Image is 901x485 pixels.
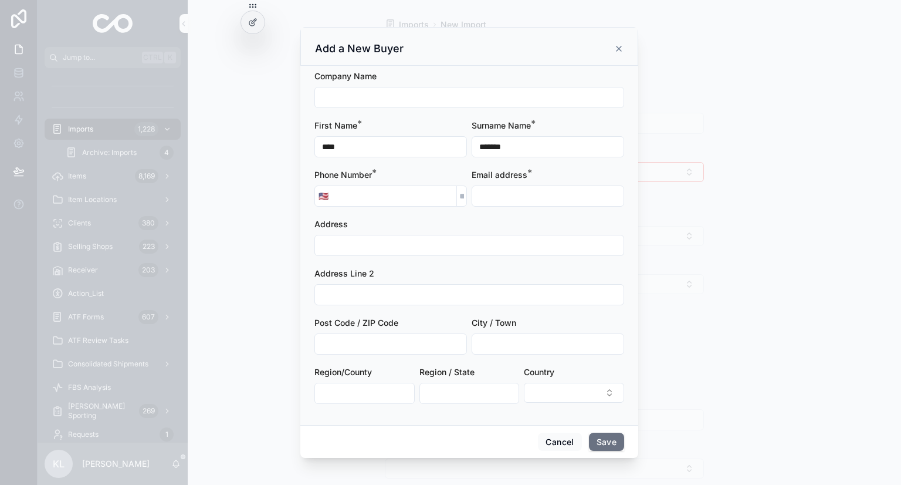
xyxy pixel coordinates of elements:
span: City / Town [472,318,516,328]
span: Email address [472,170,527,180]
button: Cancel [538,433,581,452]
span: Address Line 2 [314,268,374,278]
span: Company Name [314,71,377,81]
span: Phone Number [314,170,372,180]
span: Surname Name [472,120,531,130]
button: Select Button [524,383,624,403]
h3: Add a New Buyer [315,42,404,56]
span: Region/County [314,367,372,377]
button: Save [589,433,624,452]
span: 🇺🇸 [319,190,328,202]
span: First Name [314,120,357,130]
span: Country [524,367,554,377]
button: Select Button [315,186,332,207]
span: Address [314,219,348,229]
span: Post Code / ZIP Code [314,318,398,328]
span: Region / State [419,367,475,377]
